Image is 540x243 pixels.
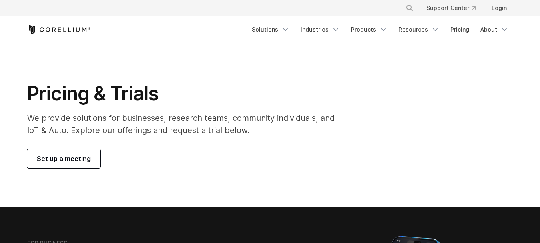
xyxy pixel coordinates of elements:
a: Login [485,1,513,15]
a: Support Center [420,1,482,15]
span: Set up a meeting [37,154,91,163]
a: Industries [296,22,345,37]
a: Solutions [247,22,294,37]
a: Set up a meeting [27,149,100,168]
p: We provide solutions for businesses, research teams, community individuals, and IoT & Auto. Explo... [27,112,346,136]
a: Pricing [446,22,474,37]
a: Resources [394,22,444,37]
button: Search [403,1,417,15]
a: Corellium Home [27,25,91,34]
div: Navigation Menu [396,1,513,15]
div: Navigation Menu [247,22,513,37]
h1: Pricing & Trials [27,82,346,106]
a: Products [346,22,392,37]
a: About [476,22,513,37]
